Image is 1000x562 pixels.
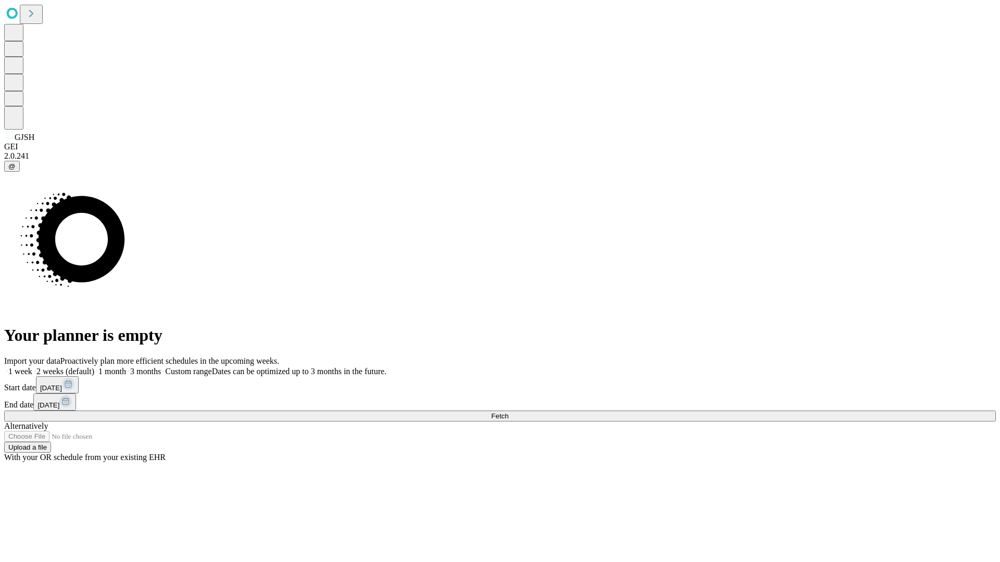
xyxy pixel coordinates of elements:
span: 3 months [130,367,161,376]
button: @ [4,161,20,172]
span: Alternatively [4,421,48,430]
span: GJSH [15,133,34,142]
span: Custom range [165,367,211,376]
div: Start date [4,376,996,393]
span: [DATE] [40,384,62,392]
span: [DATE] [37,401,59,409]
span: 2 weeks (default) [36,367,94,376]
span: 1 month [98,367,126,376]
div: End date [4,393,996,411]
button: Upload a file [4,442,51,453]
div: 2.0.241 [4,151,996,161]
span: 1 week [8,367,32,376]
h1: Your planner is empty [4,326,996,345]
span: With your OR schedule from your existing EHR [4,453,166,462]
span: @ [8,162,16,170]
button: [DATE] [36,376,79,393]
span: Dates can be optimized up to 3 months in the future. [212,367,386,376]
span: Proactively plan more efficient schedules in the upcoming weeks. [60,356,279,365]
div: GEI [4,142,996,151]
button: Fetch [4,411,996,421]
span: Import your data [4,356,60,365]
span: Fetch [491,412,508,420]
button: [DATE] [33,393,76,411]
